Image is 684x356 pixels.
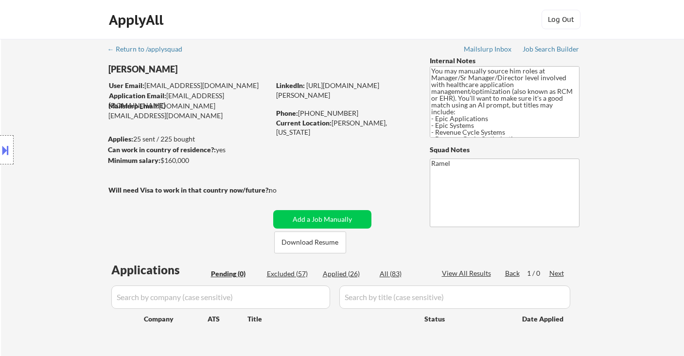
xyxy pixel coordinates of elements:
strong: Phone: [276,109,298,117]
a: Job Search Builder [523,45,579,55]
a: Mailslurp Inbox [464,45,512,55]
div: no [269,185,297,195]
div: [PERSON_NAME] [108,63,308,75]
strong: LinkedIn: [276,81,305,89]
div: Job Search Builder [523,46,579,53]
div: Title [247,314,415,324]
div: Excluded (57) [267,269,316,279]
div: Company [144,314,208,324]
div: Internal Notes [430,56,579,66]
input: Search by title (case sensitive) [339,285,570,309]
a: ← Return to /applysquad [107,45,192,55]
div: [PHONE_NUMBER] [276,108,414,118]
button: Add a Job Manually [273,210,371,229]
strong: Current Location: [276,119,332,127]
div: Pending (0) [211,269,260,279]
div: yes [108,145,267,155]
div: View All Results [442,268,494,278]
div: 1 / 0 [527,268,549,278]
div: Next [549,268,565,278]
div: Squad Notes [430,145,579,155]
div: [PERSON_NAME], [US_STATE] [276,118,414,137]
div: ApplyAll [109,12,166,28]
div: $160,000 [108,156,270,165]
a: [URL][DOMAIN_NAME][PERSON_NAME] [276,81,379,99]
div: ATS [208,314,247,324]
div: [DOMAIN_NAME][EMAIL_ADDRESS][DOMAIN_NAME] [108,101,270,120]
div: Back [505,268,521,278]
div: [EMAIL_ADDRESS][DOMAIN_NAME] [109,81,270,90]
div: Applications [111,264,208,276]
div: Applied (26) [323,269,371,279]
div: Status [424,310,508,327]
strong: Will need Visa to work in that country now/future?: [108,186,270,194]
div: Date Applied [522,314,565,324]
div: 25 sent / 225 bought [108,134,270,144]
button: Download Resume [274,231,346,253]
div: [EMAIL_ADDRESS][DOMAIN_NAME] [109,91,270,110]
div: ← Return to /applysquad [107,46,192,53]
button: Log Out [542,10,580,29]
div: Mailslurp Inbox [464,46,512,53]
div: All (83) [380,269,428,279]
input: Search by company (case sensitive) [111,285,330,309]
